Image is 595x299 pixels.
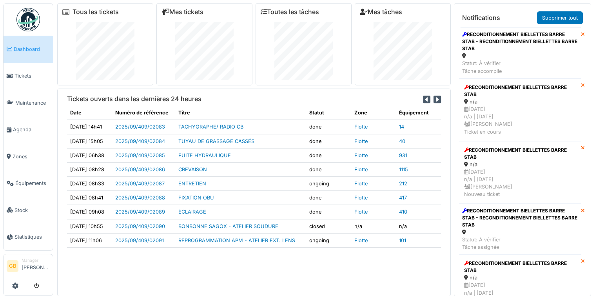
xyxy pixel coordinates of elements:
[306,219,351,233] td: closed
[306,148,351,162] td: done
[178,181,206,187] a: ENTRETIEN
[399,124,404,130] a: 14
[15,72,50,80] span: Tickets
[4,63,53,90] a: Tickets
[115,237,164,243] a: 2025/09/409/02091
[399,195,407,201] a: 417
[464,168,576,198] div: [DATE] n/a | [DATE] [PERSON_NAME] Nouveau ticket
[537,11,583,24] a: Supprimer tout
[354,124,368,130] a: Flotte
[306,191,351,205] td: done
[351,219,396,233] td: n/a
[4,197,53,224] a: Stock
[115,223,165,229] a: 2025/09/409/02090
[67,162,112,176] td: [DATE] 08h28
[399,209,407,215] a: 410
[13,126,50,133] span: Agenda
[178,152,231,158] a: FUITE HYDRAULIQUE
[354,152,368,158] a: Flotte
[459,204,581,255] a: RECONDITIONNEMENT BIELLETTES BARRE STAB - RECONDITIONNEMENT BIELLETTES BARRE STAB Statut: À vérif...
[462,207,578,228] div: RECONDITIONNEMENT BIELLETTES BARRE STAB - RECONDITIONNEMENT BIELLETTES BARRE STAB
[4,170,53,197] a: Équipements
[14,45,50,53] span: Dashboard
[67,148,112,162] td: [DATE] 06h38
[115,167,165,172] a: 2025/09/409/02086
[178,138,254,144] a: TUYAU DE GRASSAGE CASSÉS
[115,209,165,215] a: 2025/09/409/02089
[115,124,165,130] a: 2025/09/409/02083
[22,257,50,263] div: Manager
[354,237,368,243] a: Flotte
[462,31,578,52] div: RECONDITIONNEMENT BIELLETTES BARRE STAB - RECONDITIONNEMENT BIELLETTES BARRE STAB
[4,36,53,63] a: Dashboard
[399,181,407,187] a: 212
[464,161,576,168] div: n/a
[351,106,396,120] th: Zone
[13,153,50,160] span: Zones
[399,138,405,144] a: 40
[67,95,201,103] h6: Tickets ouverts dans les dernières 24 heures
[462,236,578,251] div: Statut: À vérifier Tâche assignée
[115,138,165,144] a: 2025/09/409/02084
[67,205,112,219] td: [DATE] 09h08
[464,260,576,274] div: RECONDITIONNEMENT BIELLETTES BARRE STAB
[15,207,50,214] span: Stock
[15,179,50,187] span: Équipements
[115,181,165,187] a: 2025/09/409/02087
[7,257,50,276] a: GB Manager[PERSON_NAME]
[462,60,578,74] div: Statut: À vérifier Tâche accomplie
[67,191,112,205] td: [DATE] 08h41
[67,233,112,247] td: [DATE] 11h06
[112,106,175,120] th: Numéro de référence
[459,141,581,204] a: RECONDITIONNEMENT BIELLETTES BARRE STAB n/a [DATE]n/a | [DATE] [PERSON_NAME]Nouveau ticket
[360,8,402,16] a: Mes tâches
[73,8,119,16] a: Tous les tickets
[399,152,407,158] a: 931
[464,98,576,105] div: n/a
[178,195,214,201] a: FIXATION OBU
[16,8,40,31] img: Badge_color-CXgf-gQk.svg
[4,224,53,251] a: Statistiques
[459,27,581,78] a: RECONDITIONNEMENT BIELLETTES BARRE STAB - RECONDITIONNEMENT BIELLETTES BARRE STAB Statut: À vérif...
[354,167,368,172] a: Flotte
[464,147,576,161] div: RECONDITIONNEMENT BIELLETTES BARRE STAB
[462,14,500,22] h6: Notifications
[115,152,165,158] a: 2025/09/409/02085
[306,233,351,247] td: ongoing
[306,120,351,134] td: done
[399,237,406,243] a: 101
[464,84,576,98] div: RECONDITIONNEMENT BIELLETTES BARRE STAB
[459,78,581,141] a: RECONDITIONNEMENT BIELLETTES BARRE STAB n/a [DATE]n/a | [DATE] [PERSON_NAME]Ticket en cours
[67,120,112,134] td: [DATE] 14h41
[115,195,165,201] a: 2025/09/409/02088
[178,223,278,229] a: BONBONNE SAGOX - ATELIER SOUDURE
[67,134,112,148] td: [DATE] 15h05
[15,233,50,241] span: Statistiques
[354,138,368,144] a: Flotte
[464,105,576,136] div: [DATE] n/a | [DATE] [PERSON_NAME] Ticket en cours
[306,205,351,219] td: done
[67,219,112,233] td: [DATE] 10h55
[261,8,319,16] a: Toutes les tâches
[306,162,351,176] td: done
[354,209,368,215] a: Flotte
[178,209,206,215] a: ÉCLAIRAGE
[178,167,207,172] a: CREVAISON
[306,134,351,148] td: done
[464,274,576,281] div: n/a
[67,106,112,120] th: Date
[178,124,243,130] a: TACHYGRAPHE/ RADIO CB
[4,143,53,170] a: Zones
[399,167,408,172] a: 1115
[4,116,53,143] a: Agenda
[306,106,351,120] th: Statut
[15,99,50,107] span: Maintenance
[396,219,441,233] td: n/a
[354,181,368,187] a: Flotte
[67,177,112,191] td: [DATE] 08h33
[178,237,295,243] a: REPROGRAMMATION APM - ATELIER EXT. LENS
[22,257,50,274] li: [PERSON_NAME]
[4,89,53,116] a: Maintenance
[396,106,441,120] th: Équipement
[306,177,351,191] td: ongoing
